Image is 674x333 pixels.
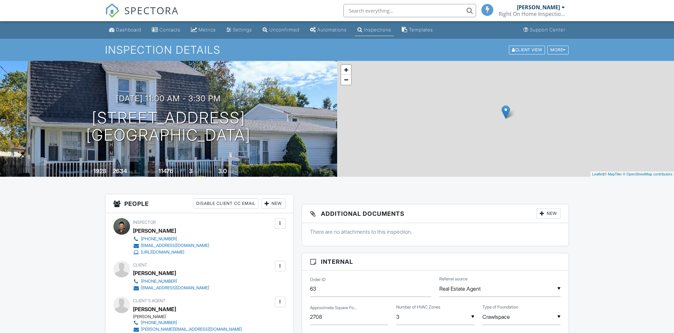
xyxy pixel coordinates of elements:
div: [PERSON_NAME][EMAIL_ADDRESS][DOMAIN_NAME] [141,327,242,332]
h3: Internal [302,253,569,270]
a: [URL][DOMAIN_NAME] [133,249,209,256]
div: [PERSON_NAME] [517,4,560,11]
a: Templates [399,24,436,36]
div: [PERSON_NAME] [133,268,176,278]
span: bedrooms [194,169,212,174]
a: Inspections [355,24,394,36]
a: [EMAIL_ADDRESS][DOMAIN_NAME] [133,242,209,249]
div: Automations [317,27,347,32]
a: Support Center [521,24,568,36]
p: There are no attachments to this inspection. [310,228,561,235]
h1: [STREET_ADDRESS] [GEOGRAPHIC_DATA] [86,109,251,144]
div: 1928 [93,167,106,174]
div: 11476 [158,167,173,174]
label: Number of HVAC Zones [396,304,440,310]
div: Disable Client CC Email [193,198,259,209]
a: [PERSON_NAME] [133,304,176,314]
div: New [261,198,285,209]
div: [URL][DOMAIN_NAME] [141,250,184,255]
div: Client View [509,45,545,54]
div: Inspections [364,27,391,32]
div: Contacts [159,27,180,32]
span: bathrooms [228,169,247,174]
div: [EMAIL_ADDRESS][DOMAIN_NAME] [141,243,209,248]
input: Approximate Square Footage [310,309,388,325]
div: 2634 [113,167,127,174]
div: Dashboard [116,27,141,32]
a: Client View [508,47,547,52]
span: Client [133,262,147,267]
div: Unconfirmed [269,27,299,32]
img: The Best Home Inspection Software - Spectora [105,3,120,18]
a: Dashboard [106,24,144,36]
div: | [590,171,674,177]
a: © MapTiler [604,172,622,176]
a: Zoom out [341,75,351,85]
span: SPECTORA [124,3,179,17]
div: [PHONE_NUMBER] [141,320,177,325]
div: [PHONE_NUMBER] [141,279,177,284]
a: [PHONE_NUMBER] [133,236,209,242]
span: Built [85,169,92,174]
div: [PERSON_NAME] [133,314,247,319]
span: Client's Agent [133,298,165,303]
div: Metrics [199,27,216,32]
h3: [DATE] 11:00 am - 3:30 pm [116,94,221,103]
div: Settings [233,27,252,32]
a: Metrics [188,24,218,36]
a: [PERSON_NAME][EMAIL_ADDRESS][DOMAIN_NAME] [133,326,242,333]
a: Contacts [149,24,183,36]
a: Unconfirmed [260,24,302,36]
div: Templates [409,27,433,32]
div: [EMAIL_ADDRESS][DOMAIN_NAME] [141,285,209,291]
span: sq. ft. [128,169,137,174]
a: [PHONE_NUMBER] [133,319,242,326]
label: Type of Foundation [482,304,518,310]
a: [PHONE_NUMBER] [133,278,209,285]
div: 3.0 [218,167,227,174]
a: [EMAIL_ADDRESS][DOMAIN_NAME] [133,285,209,291]
div: More [547,45,569,54]
span: sq.ft. [174,169,183,174]
a: Settings [224,24,255,36]
h1: Inspection Details [105,44,569,56]
label: Order ID [310,277,326,283]
div: 3 [189,167,193,174]
div: [PERSON_NAME] [133,226,176,236]
span: Inspector [133,220,156,225]
div: [PHONE_NUMBER] [141,236,177,242]
a: Leaflet [592,172,603,176]
div: Support Center [530,27,565,32]
div: New [536,208,561,219]
span: Lot Size [144,169,157,174]
a: Zoom in [341,65,351,75]
h3: People [105,194,293,213]
h3: Additional Documents [302,204,569,223]
label: Referral source [439,276,467,282]
a: SPECTORA [105,9,179,23]
div: Right On Home Inspections, LLC [499,11,565,17]
input: Search everything... [343,4,476,17]
a: Automations (Basic) [307,24,349,36]
label: Approximate Square Footage [310,305,357,311]
a: © OpenStreetMap contributors [623,172,672,176]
